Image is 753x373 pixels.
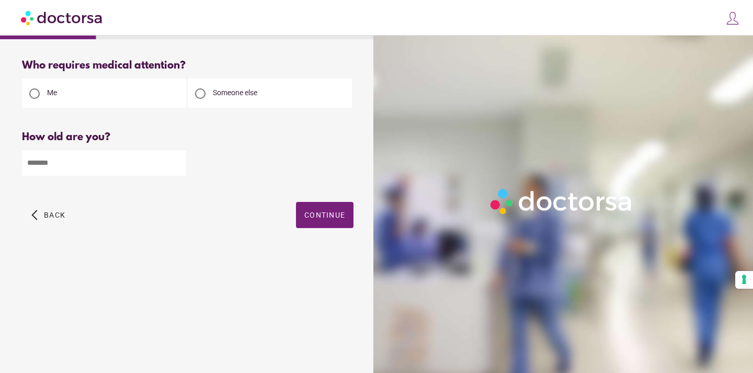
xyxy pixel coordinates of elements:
[47,88,57,97] span: Me
[725,11,740,26] img: icons8-customer-100.png
[304,211,345,219] span: Continue
[22,60,353,72] div: Who requires medical attention?
[22,131,353,143] div: How old are you?
[21,6,104,29] img: Doctorsa.com
[486,185,637,218] img: Logo-Doctorsa-trans-White-partial-flat.png
[27,202,70,228] button: arrow_back_ios Back
[44,211,65,219] span: Back
[213,88,257,97] span: Someone else
[735,271,753,289] button: Your consent preferences for tracking technologies
[296,202,353,228] button: Continue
